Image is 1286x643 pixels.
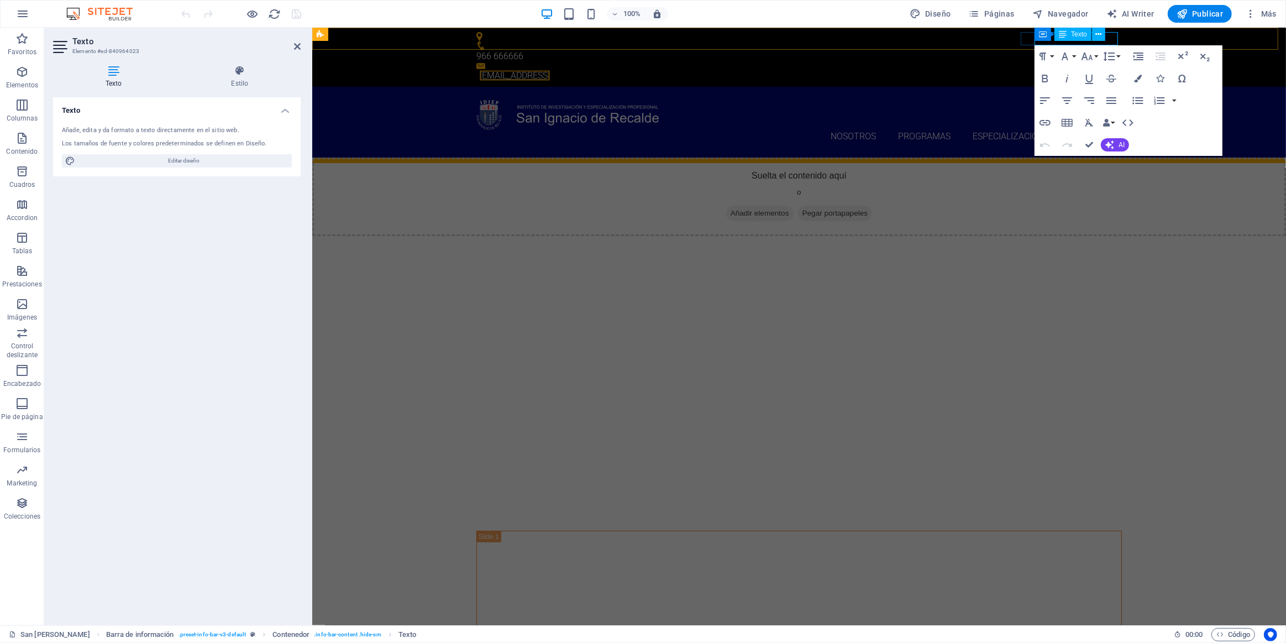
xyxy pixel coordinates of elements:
[62,154,292,168] button: Editar diseño
[1185,628,1203,641] span: 00 00
[1102,5,1159,23] button: AI Writer
[1057,67,1078,90] button: Italic (Ctrl+I)
[1079,134,1100,156] button: Confirm (Ctrl+⏎)
[1057,134,1078,156] button: Redo (Ctrl+Shift+Z)
[3,379,41,388] p: Encabezado
[1245,8,1277,19] span: Más
[7,213,38,222] p: Accordion
[398,628,416,641] span: Haz clic para seleccionar y doble clic para editar
[9,628,90,641] a: Haz clic para cancelar la selección y doble clic para abrir páginas
[6,81,38,90] p: Elementos
[1101,138,1129,151] button: AI
[1035,45,1056,67] button: Paragraph Format
[1117,112,1138,134] button: HTML
[53,97,301,117] h4: Texto
[106,628,174,641] span: Haz clic para seleccionar y doble clic para editar
[167,43,238,53] a: [EMAIL_ADDRESS]
[7,479,37,488] p: Marketing
[1106,8,1154,19] span: AI Writer
[1035,67,1056,90] button: Bold (Ctrl+B)
[53,65,179,88] h4: Texto
[78,154,288,168] span: Editar diseño
[1211,628,1255,641] button: Código
[1119,142,1125,148] span: AI
[8,48,36,56] p: Favoritos
[910,8,951,19] span: Diseño
[4,512,40,521] p: Colecciones
[1079,112,1100,134] button: Clear Formatting
[62,139,292,149] div: Los tamaños de fuente y colores predeterminados se definen en Diseño.
[314,628,381,641] span: . info-bar-content .hide-sm
[1035,90,1056,112] button: Align Left
[1079,90,1100,112] button: Align Right
[964,5,1019,23] button: Páginas
[1127,67,1148,90] button: Colors
[1101,90,1122,112] button: Align Justify
[1057,45,1078,67] button: Font Family
[1150,45,1171,67] button: Decrease Indent
[905,5,956,23] div: Diseño (Ctrl+Alt+Y)
[1172,67,1193,90] button: Special Characters
[1079,45,1100,67] button: Font Size
[652,9,662,19] i: Al redimensionar, ajustar el nivel de zoom automáticamente para ajustarse al dispositivo elegido.
[1032,8,1089,19] span: Navegador
[106,628,417,641] nav: breadcrumb
[1101,67,1122,90] button: Strikethrough
[62,126,292,135] div: Añade, edita y da formato a texto directamente en el sitio web.
[1057,112,1078,134] button: Insert Table
[179,628,246,641] span: . preset-info-bar-v3-default
[268,7,281,20] button: reload
[1035,112,1056,134] button: Insert Link
[3,446,40,454] p: Formularios
[64,7,146,20] img: Editor Logo
[179,65,301,88] h4: Estilo
[1149,90,1170,112] button: Ordered List
[2,280,41,289] p: Prestaciones
[272,628,309,641] span: Haz clic para seleccionar y doble clic para editar
[1264,628,1277,641] button: Usercentrics
[1128,45,1149,67] button: Increase Indent
[1,412,43,421] p: Pie de página
[1174,628,1203,641] h6: Tiempo de la sesión
[607,7,646,20] button: 100%
[1101,112,1116,134] button: Data Bindings
[1149,67,1170,90] button: Icons
[1172,45,1193,67] button: Superscript
[1177,8,1224,19] span: Publicar
[1216,628,1250,641] span: Código
[905,5,956,23] button: Diseño
[7,313,37,322] p: Imágenes
[72,36,301,46] h2: Texto
[6,147,38,156] p: Contenido
[9,180,35,189] p: Cuadros
[1170,90,1179,112] button: Ordered List
[12,247,33,255] p: Tablas
[1071,31,1087,38] span: Texto
[1241,5,1281,23] button: Más
[250,631,255,637] i: Este elemento es un preajuste personalizable
[1057,90,1078,112] button: Align Center
[72,46,279,56] h3: Elemento #ed-840964023
[1079,67,1100,90] button: Underline (Ctrl+U)
[1194,45,1215,67] button: Subscript
[1035,134,1056,156] button: Undo (Ctrl+Z)
[1168,5,1232,23] button: Publicar
[1028,5,1093,23] button: Navegador
[969,8,1015,19] span: Páginas
[1193,630,1195,639] span: :
[1127,90,1148,112] button: Unordered List
[623,7,641,20] h6: 100%
[1101,45,1122,67] button: Line Height
[7,114,38,123] p: Columnas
